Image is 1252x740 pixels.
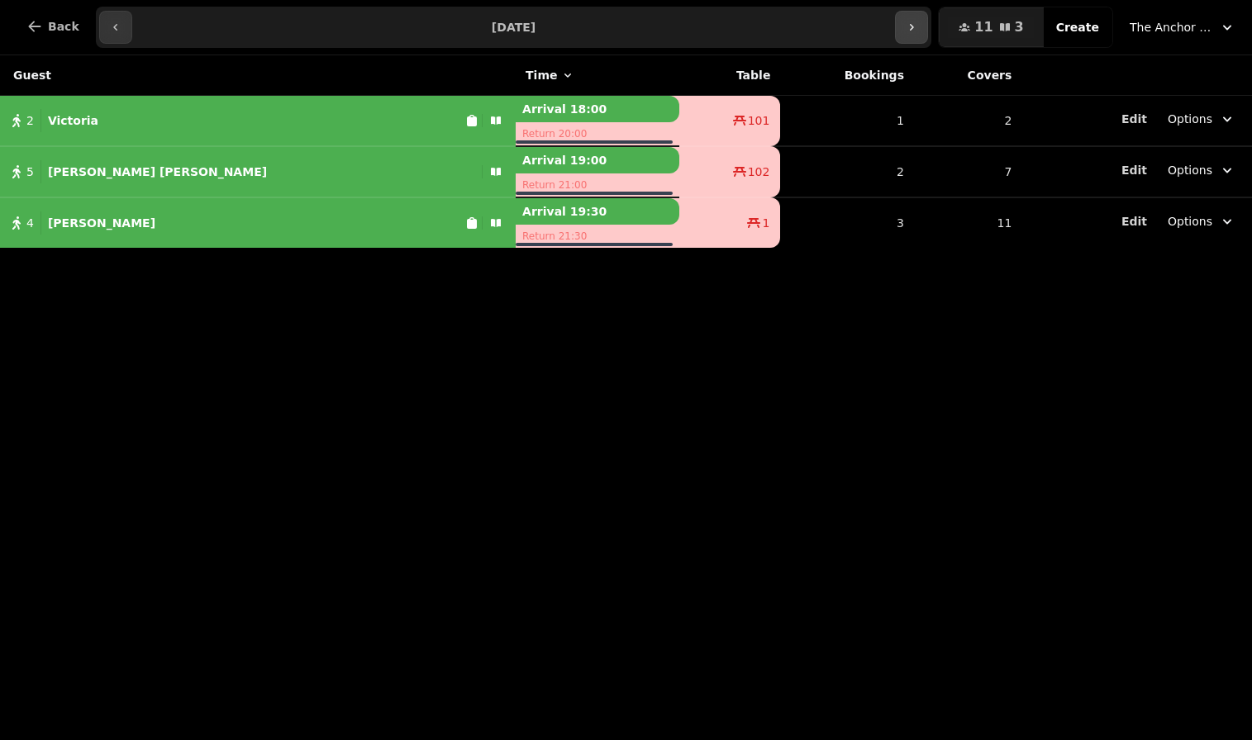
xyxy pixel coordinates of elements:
span: 1 [762,215,769,231]
span: 11 [974,21,993,34]
p: [PERSON_NAME] [PERSON_NAME] [48,164,267,180]
p: Return 21:00 [516,173,679,197]
span: Options [1168,162,1212,178]
span: 4 [26,215,34,231]
p: Return 20:00 [516,122,679,145]
p: Arrival 19:00 [516,147,679,173]
p: Arrival 18:00 [516,96,679,122]
span: Edit [1121,113,1147,125]
span: Edit [1121,216,1147,227]
button: The Anchor Inn [1120,12,1245,42]
span: 5 [26,164,34,180]
button: Back [13,7,93,46]
p: Arrival 19:30 [516,198,679,225]
button: Options [1158,206,1245,236]
button: Edit [1121,213,1147,230]
button: Create [1043,7,1112,47]
button: Edit [1121,111,1147,127]
td: 1 [780,96,914,147]
td: 11 [914,197,1021,248]
button: Time [526,67,574,83]
button: Edit [1121,162,1147,178]
td: 2 [914,96,1021,147]
span: 3 [1015,21,1024,34]
td: 3 [780,197,914,248]
p: Victoria [48,112,98,129]
span: 101 [748,112,770,129]
td: 7 [914,146,1021,197]
span: 102 [748,164,770,180]
th: Table [679,55,780,96]
span: Create [1056,21,1099,33]
th: Bookings [780,55,914,96]
button: 113 [939,7,1043,47]
button: Options [1158,155,1245,185]
td: 2 [780,146,914,197]
th: Covers [914,55,1021,96]
p: Return 21:30 [516,225,679,248]
span: Options [1168,213,1212,230]
span: Edit [1121,164,1147,176]
p: [PERSON_NAME] [48,215,155,231]
button: Options [1158,104,1245,134]
span: 2 [26,112,34,129]
span: The Anchor Inn [1130,19,1212,36]
span: Time [526,67,557,83]
span: Back [48,21,79,32]
span: Options [1168,111,1212,127]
